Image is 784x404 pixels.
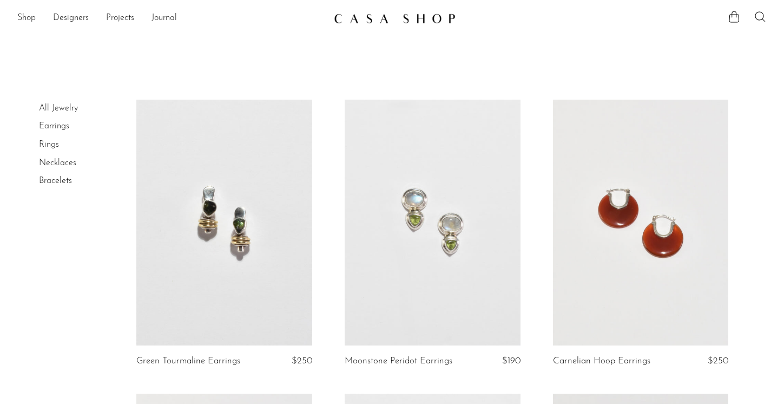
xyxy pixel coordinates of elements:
[39,104,78,113] a: All Jewelry
[39,177,72,185] a: Bracelets
[136,356,240,366] a: Green Tourmaline Earrings
[502,356,521,366] span: $190
[708,356,728,366] span: $250
[292,356,312,366] span: $250
[553,356,650,366] a: Carnelian Hoop Earrings
[39,159,76,167] a: Necklaces
[151,11,177,25] a: Journal
[39,140,59,149] a: Rings
[17,11,36,25] a: Shop
[17,9,325,28] ul: NEW HEADER MENU
[106,11,134,25] a: Projects
[39,122,69,131] a: Earrings
[17,9,325,28] nav: Desktop navigation
[345,356,452,366] a: Moonstone Peridot Earrings
[53,11,89,25] a: Designers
